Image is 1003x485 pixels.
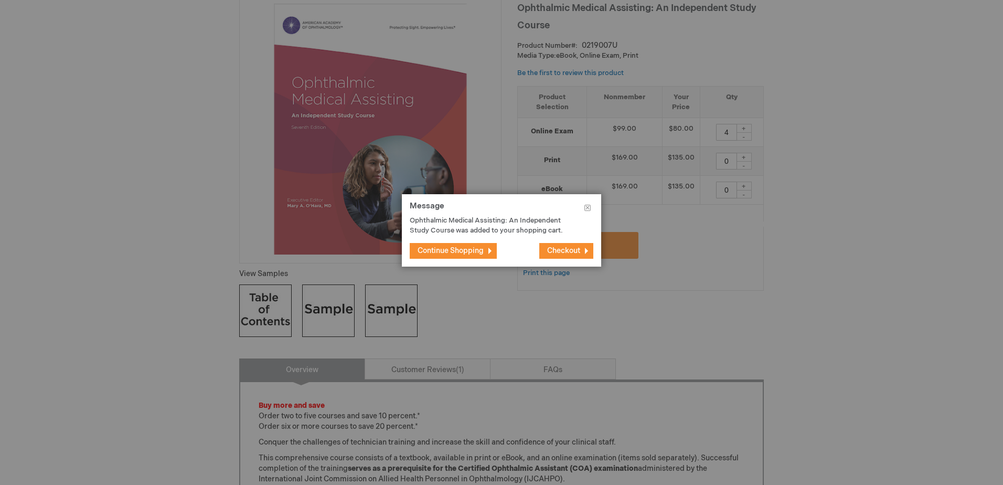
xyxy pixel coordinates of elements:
button: Checkout [539,243,593,259]
h1: Message [410,202,593,216]
span: Checkout [547,246,580,255]
button: Continue Shopping [410,243,497,259]
p: Ophthalmic Medical Assisting: An Independent Study Course was added to your shopping cart. [410,216,578,235]
span: Continue Shopping [418,246,484,255]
